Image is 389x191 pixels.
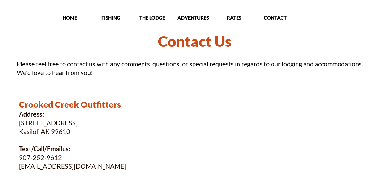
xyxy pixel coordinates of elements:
[2,30,387,53] p: Contact Us
[19,162,212,170] p: [EMAIL_ADDRESS][DOMAIN_NAME]
[214,14,254,21] p: RATES
[33,154,62,161] span: 252-9612
[19,127,212,136] p: Kasilof, AK 99610
[19,153,212,162] p: 907-
[132,14,172,21] p: THE LODGE
[19,145,212,153] p: Text/Call/Email
[17,60,372,77] h1: Please feel free to contact us with any comments, questions, or special requests in regards to ou...
[19,99,212,110] p: Crooked Creek Outfitters
[91,14,131,21] p: FISHING
[173,14,213,21] p: ADVENTURES
[50,14,90,21] p: HOME
[62,145,70,153] span: us:
[19,110,212,119] p: Address:
[19,119,212,127] p: [STREET_ADDRESS]
[255,14,295,21] p: CONTACT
